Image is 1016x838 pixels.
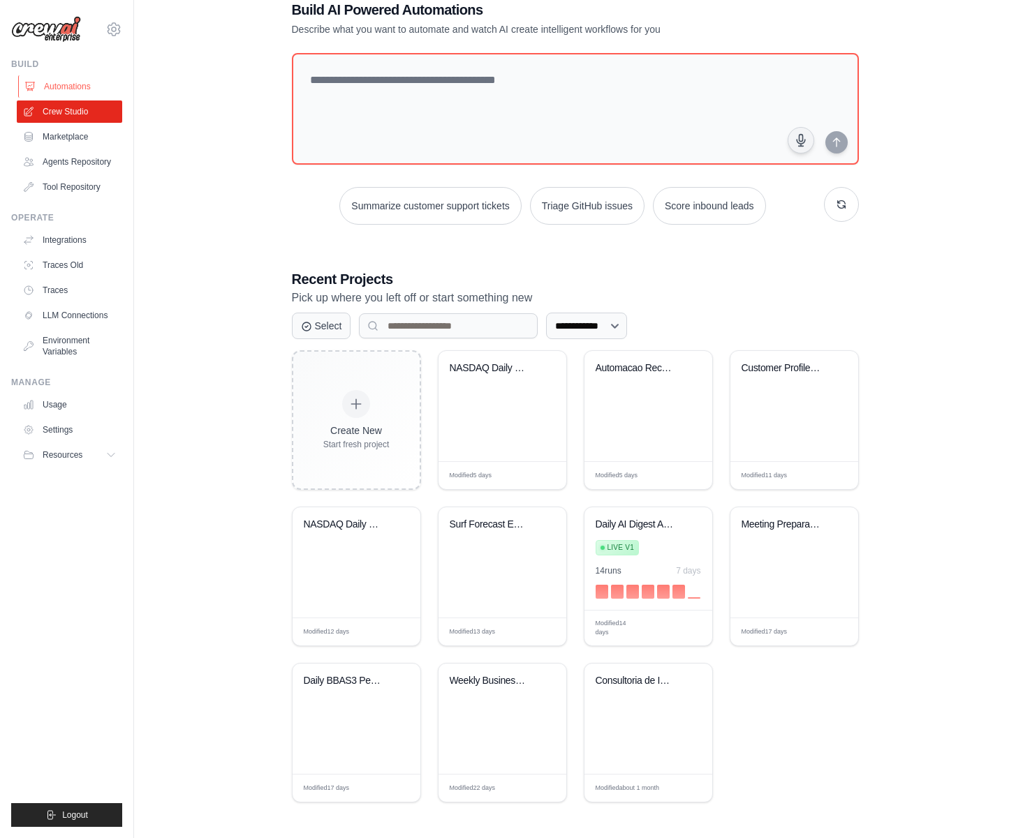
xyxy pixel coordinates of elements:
span: Edit [533,783,545,793]
a: Traces Old [17,254,122,276]
span: Edit [825,627,837,637]
button: Resources [17,444,122,466]
a: Marketplace [17,126,122,148]
span: Modified 12 days [304,627,350,637]
a: LLM Connections [17,304,122,327]
button: Summarize customer support tickets [339,187,521,225]
a: Usage [17,394,122,416]
a: Traces [17,279,122,301]
a: Environment Variables [17,329,122,363]
span: Modified 5 days [596,471,638,481]
span: Edit [825,470,837,481]
div: Start fresh project [323,439,390,450]
div: Consultoria de Investimentos Personalizada [596,675,680,687]
div: Day 5: 1 executions [657,585,670,599]
span: Modified 5 days [450,471,492,481]
button: Triage GitHub issues [530,187,645,225]
button: Logout [11,803,122,827]
img: Logo [11,16,81,43]
div: Weekly Business Intelligence Reports [450,675,534,687]
div: Automacao Recrutamento Ex-Bancarios LinkedIn [596,362,680,375]
span: Edit [679,783,691,793]
p: Pick up where you left off or start something new [292,289,859,307]
span: Live v1 [608,542,634,553]
div: Create New [323,424,390,437]
div: Day 7: 0 executions [688,597,700,599]
div: Manage deployment [638,623,673,634]
span: Logout [62,809,88,821]
span: Edit [679,623,691,634]
a: Automations [18,75,124,98]
button: Select [292,313,351,339]
span: Edit [387,627,399,637]
span: Manage [638,623,663,634]
div: NASDAQ Daily Stock Analysis [304,518,388,531]
span: Modified 11 days [742,471,788,481]
div: Day 2: 1 executions [611,585,624,599]
span: Modified 22 days [450,784,496,793]
p: Describe what you want to automate and watch AI create intelligent workflows for you [292,22,761,36]
div: Customer Profile Intelligence [742,362,826,375]
div: Build [11,59,122,70]
span: Edit [533,627,545,637]
a: Crew Studio [17,100,122,123]
a: Integrations [17,229,122,251]
div: NASDAQ Daily Stock Ranking Report [450,362,534,375]
div: Surf Forecast Email Automation [450,518,534,531]
span: Edit [387,783,399,793]
span: Modified 17 days [742,627,788,637]
span: Edit [533,470,545,481]
div: Day 3: 1 executions [626,585,639,599]
div: Daily AI Digest Automation [596,518,680,531]
span: Modified 13 days [450,627,496,637]
button: Score inbound leads [653,187,766,225]
span: Edit [679,470,691,481]
a: Settings [17,419,122,441]
span: Modified 17 days [304,784,350,793]
div: 7 days [676,565,700,576]
div: Day 4: 1 executions [642,585,654,599]
div: Meeting Preparation Crew - Agentic Automation [742,518,826,531]
iframe: Chat Widget [946,771,1016,838]
div: Operate [11,212,122,223]
a: Agents Repository [17,151,122,173]
div: 14 run s [596,565,621,576]
div: Day 1: 1 executions [596,585,608,599]
span: Modified 14 days [596,619,639,638]
button: Click to speak your automation idea [788,127,814,154]
div: Activity over last 7 days [596,582,701,599]
div: Day 6: 1 executions [672,585,685,599]
span: Modified about 1 month [596,784,660,793]
div: Daily BBAS3 Performance Report [304,675,388,687]
span: Resources [43,449,82,461]
h3: Recent Projects [292,269,859,289]
div: Manage [11,377,122,388]
button: Get new suggestions [824,187,859,222]
a: Tool Repository [17,176,122,198]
